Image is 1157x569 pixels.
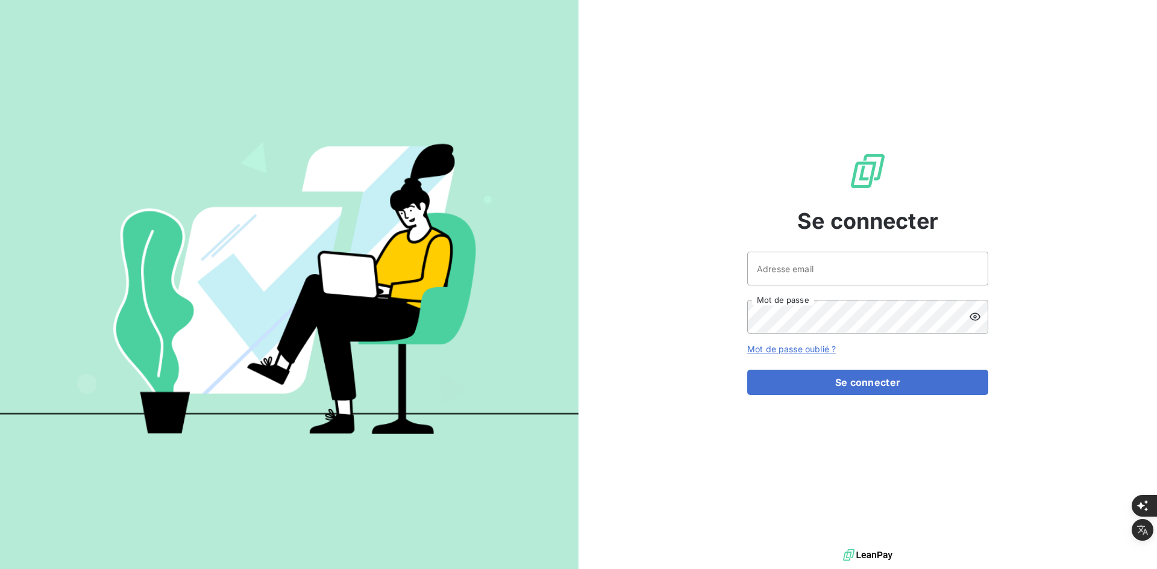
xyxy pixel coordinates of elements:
img: logo [843,546,892,564]
span: Se connecter [797,205,938,237]
input: placeholder [747,252,988,285]
button: Se connecter [747,370,988,395]
img: Logo LeanPay [848,152,887,190]
a: Mot de passe oublié ? [747,344,836,354]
